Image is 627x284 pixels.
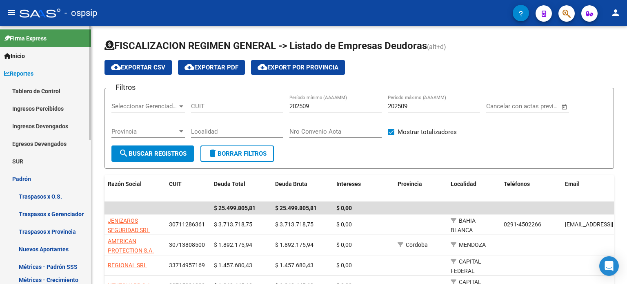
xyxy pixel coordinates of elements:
[111,62,121,72] mat-icon: cloud_download
[119,148,129,158] mat-icon: search
[169,262,205,268] span: 33714957169
[185,62,194,72] mat-icon: cloud_download
[200,145,274,162] button: Borrar Filtros
[275,242,313,248] span: $ 1.892.175,94
[275,221,313,228] span: $ 3.713.718,75
[504,181,530,187] span: Teléfonos
[336,205,352,211] span: $ 0,00
[560,102,569,112] button: Open calendar
[214,262,252,268] span: $ 1.457.680,43
[104,60,172,75] button: Exportar CSV
[394,175,447,202] datatable-header-cell: Provincia
[185,64,238,71] span: Exportar PDF
[258,64,338,71] span: Export por Provincia
[108,238,154,254] span: AMERICAN PROTECTION S.A.
[272,175,333,202] datatable-header-cell: Deuda Bruta
[169,221,205,228] span: 30711286361
[178,60,245,75] button: Exportar PDF
[4,51,25,60] span: Inicio
[406,242,428,248] span: Cordoba
[214,181,245,187] span: Deuda Total
[459,242,486,248] span: MENDOZA
[336,242,352,248] span: $ 0,00
[275,181,307,187] span: Deuda Bruta
[275,262,313,268] span: $ 1.457.680,43
[208,150,267,157] span: Borrar Filtros
[611,8,620,18] mat-icon: person
[64,4,97,22] span: - ospsip
[214,221,252,228] span: $ 3.713.718,75
[166,175,211,202] datatable-header-cell: CUIT
[500,175,562,202] datatable-header-cell: Teléfonos
[104,40,427,51] span: FISCALIZACION REGIMEN GENERAL -> Listado de Empresas Deudoras
[214,205,256,211] span: $ 25.499.805,81
[336,181,361,187] span: Intereses
[4,34,47,43] span: Firma Express
[251,60,345,75] button: Export por Provincia
[208,148,218,158] mat-icon: delete
[451,217,476,233] span: BAHIA BLANCA
[111,145,194,162] button: Buscar Registros
[104,175,166,202] datatable-header-cell: Razón Social
[111,103,178,110] span: Seleccionar Gerenciador
[504,221,541,228] span: 0291-4502266
[108,217,150,233] span: JENIZAROS SEGURIDAD SRL
[169,242,205,248] span: 30713808500
[214,242,252,248] span: $ 1.892.175,94
[4,69,33,78] span: Reportes
[333,175,394,202] datatable-header-cell: Intereses
[111,128,178,135] span: Provincia
[7,8,16,18] mat-icon: menu
[336,262,352,268] span: $ 0,00
[398,181,422,187] span: Provincia
[111,82,140,93] h3: Filtros
[451,258,481,274] span: CAPITAL FEDERAL
[108,262,147,268] span: REGIONAL SRL
[119,150,187,157] span: Buscar Registros
[169,181,182,187] span: CUIT
[336,221,352,228] span: $ 0,00
[451,181,476,187] span: Localidad
[565,181,580,187] span: Email
[398,127,457,137] span: Mostrar totalizadores
[599,256,619,276] div: Open Intercom Messenger
[447,175,500,202] datatable-header-cell: Localidad
[258,62,267,72] mat-icon: cloud_download
[211,175,272,202] datatable-header-cell: Deuda Total
[111,64,165,71] span: Exportar CSV
[275,205,317,211] span: $ 25.499.805,81
[108,181,142,187] span: Razón Social
[427,43,446,51] span: (alt+d)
